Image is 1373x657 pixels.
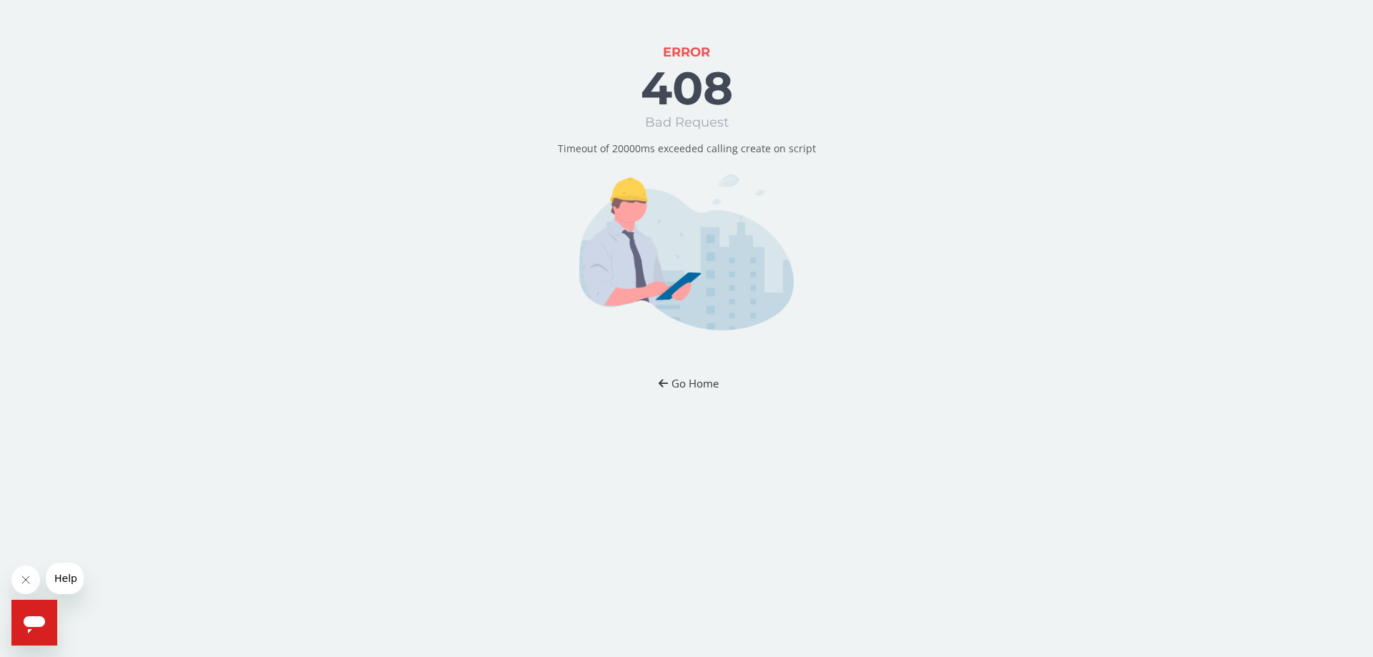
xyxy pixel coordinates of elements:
iframe: Button to launch messaging window [11,600,57,646]
h1: 408 [641,63,733,113]
iframe: Close message [11,565,40,594]
iframe: Message from company [46,563,84,594]
h1: Bad Request [645,116,729,130]
p: Timeout of 20000ms exceeded calling create on script [558,142,816,156]
button: Go Home [645,370,729,397]
h1: ERROR [663,46,710,60]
